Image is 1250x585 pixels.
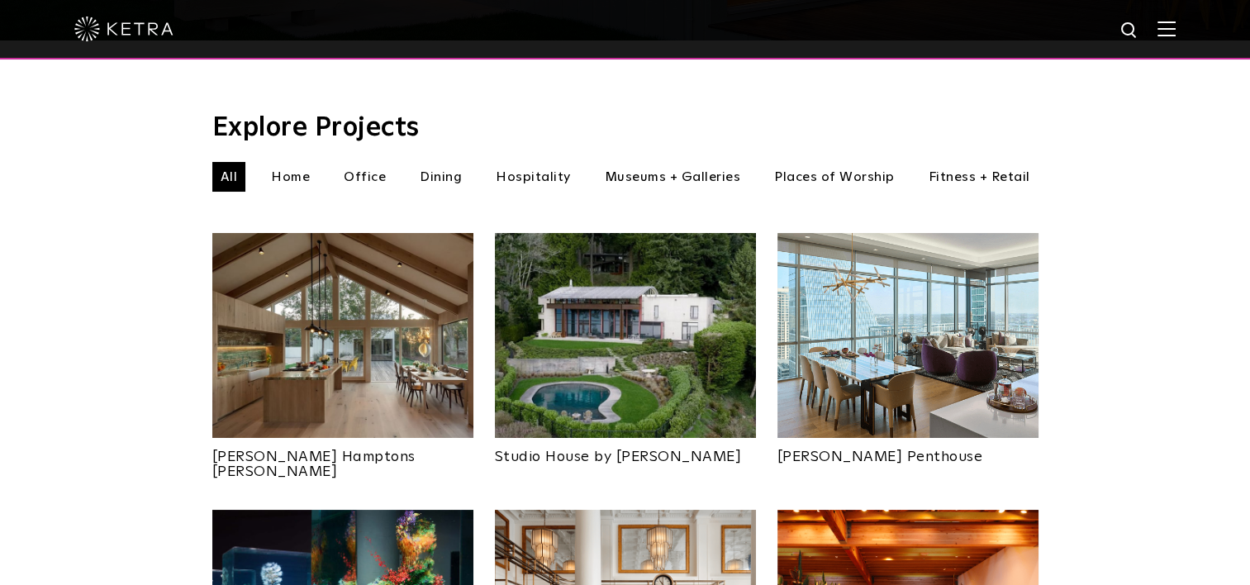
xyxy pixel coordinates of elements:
[495,438,756,464] a: Studio House by [PERSON_NAME]
[212,438,473,479] a: [PERSON_NAME] Hamptons [PERSON_NAME]
[335,162,394,192] li: Office
[263,162,318,192] li: Home
[487,162,579,192] li: Hospitality
[74,17,173,41] img: ketra-logo-2019-white
[766,162,903,192] li: Places of Worship
[777,438,1038,464] a: [PERSON_NAME] Penthouse
[212,233,473,438] img: Project_Landing_Thumbnail-2021
[411,162,470,192] li: Dining
[495,233,756,438] img: An aerial view of Olson Kundig's Studio House in Seattle
[596,162,749,192] li: Museums + Galleries
[777,233,1038,438] img: Project_Landing_Thumbnail-2022smaller
[1119,21,1140,41] img: search icon
[212,115,1038,141] h3: Explore Projects
[212,162,246,192] li: All
[1157,21,1176,36] img: Hamburger%20Nav.svg
[920,162,1038,192] li: Fitness + Retail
